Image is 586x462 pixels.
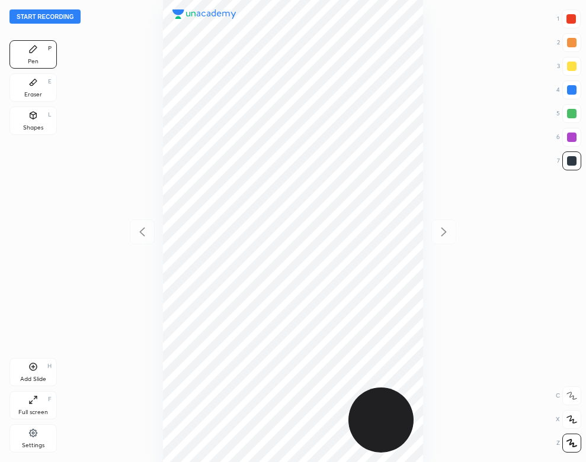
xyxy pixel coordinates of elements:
div: P [48,46,52,51]
div: Settings [22,442,44,448]
div: 1 [557,9,581,28]
div: F [48,396,52,402]
div: Z [556,434,581,453]
div: Full screen [18,409,48,415]
div: 5 [556,104,581,123]
div: E [48,79,52,85]
div: 4 [556,80,581,99]
img: logo.38c385cc.svg [172,9,236,19]
div: 6 [556,128,581,147]
div: Add Slide [20,376,46,382]
div: Pen [28,59,39,64]
div: X [556,410,581,429]
div: L [48,112,52,118]
div: 7 [557,151,581,170]
div: Shapes [23,125,43,131]
div: C [556,386,581,405]
button: Start recording [9,9,81,24]
div: 3 [557,57,581,76]
div: Eraser [24,92,42,98]
div: 2 [557,33,581,52]
div: H [47,363,52,369]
